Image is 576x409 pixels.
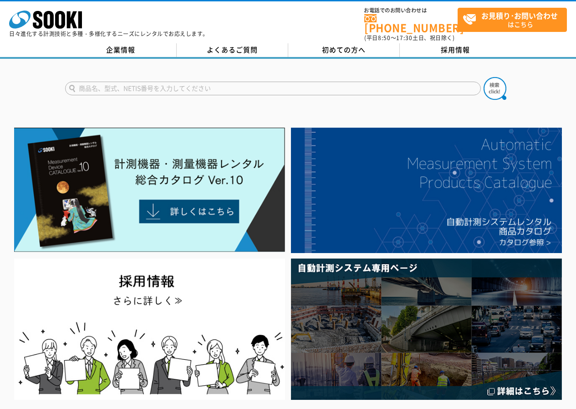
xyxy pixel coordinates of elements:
[396,34,413,42] span: 17:30
[484,77,506,100] img: btn_search.png
[364,14,458,33] a: [PHONE_NUMBER]
[481,10,558,21] strong: お見積り･お問い合わせ
[463,8,566,31] span: はこちら
[9,31,209,36] p: 日々進化する計測技術と多種・多様化するニーズにレンタルでお応えします。
[65,43,177,57] a: 企業情報
[291,128,562,253] img: 自動計測システムカタログ
[291,259,562,399] img: 自動計測システム専用ページ
[322,45,366,55] span: 初めての方へ
[14,259,285,399] img: SOOKI recruit
[65,82,481,95] input: 商品名、型式、NETIS番号を入力してください
[177,43,288,57] a: よくあるご質問
[400,43,511,57] a: 採用情報
[288,43,400,57] a: 初めての方へ
[364,34,454,42] span: (平日 ～ 土日、祝日除く)
[14,128,285,252] img: Catalog Ver10
[364,8,458,13] span: お電話でのお問い合わせは
[458,8,567,32] a: お見積り･お問い合わせはこちら
[378,34,391,42] span: 8:50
